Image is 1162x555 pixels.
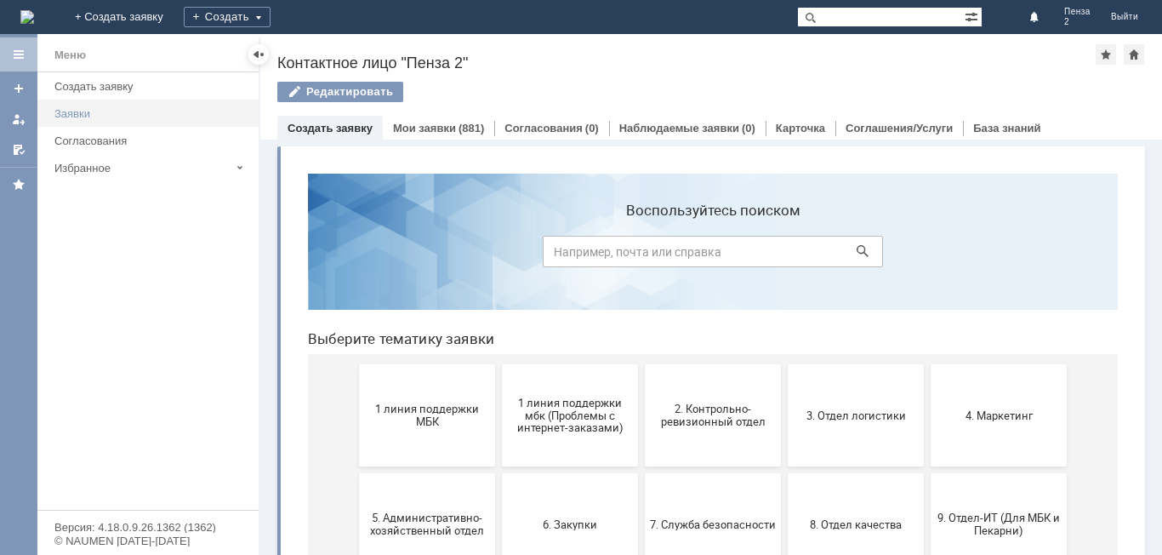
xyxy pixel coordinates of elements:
[54,45,86,66] div: Меню
[350,204,487,306] button: 2. Контрольно-ревизионный отдел
[459,122,484,134] div: (881)
[213,236,339,274] span: 1 линия поддержки мбк (Проблемы с интернет-заказами)
[493,204,629,306] button: 3. Отдел логистики
[5,136,32,163] a: Мои согласования
[636,422,772,524] button: Финансовый отдел
[965,8,982,24] span: Расширенный поиск
[65,313,201,415] button: 5. Административно-хозяйственный отдел
[5,75,32,102] a: Создать заявку
[1064,17,1091,27] span: 2
[208,204,344,306] button: 1 линия поддержки мбк (Проблемы с интернет-заказами)
[14,170,823,187] header: Выберите тематику заявки
[1124,44,1144,65] div: Сделать домашней страницей
[742,122,755,134] div: (0)
[350,313,487,415] button: 7. Служба безопасности
[641,249,767,261] span: 4. Маркетинг
[208,422,344,524] button: Отдел ИТ (1С)
[213,358,339,370] span: 6. Закупки
[20,10,34,24] a: Перейти на домашнюю страницу
[641,466,767,479] span: Финансовый отдел
[54,522,242,533] div: Версия: 4.18.0.9.26.1362 (1362)
[70,466,196,479] span: Бухгалтерия (для мбк)
[493,422,629,524] button: Отдел-ИТ (Офис)
[636,204,772,306] button: 4. Маркетинг
[619,122,739,134] a: Наблюдаемые заявки
[356,243,481,268] span: 2. Контрольно-ревизионный отдел
[846,122,953,134] a: Соглашения/Услуги
[498,249,624,261] span: 3. Отдел логистики
[277,54,1096,72] div: Контактное лицо "Пенза 2"
[65,204,201,306] button: 1 линия поддержки МБК
[1096,44,1116,65] div: Добавить в избранное
[54,107,248,120] div: Заявки
[5,106,32,133] a: Мои заявки
[48,128,255,154] a: Согласования
[248,44,269,65] div: Скрыть меню
[641,352,767,377] span: 9. Отдел-ИТ (Для МБК и Пекарни)
[213,466,339,479] span: Отдел ИТ (1С)
[776,122,825,134] a: Карточка
[1064,7,1091,17] span: Пенза
[498,358,624,370] span: 8. Отдел качества
[54,535,242,546] div: © NAUMEN [DATE]-[DATE]
[70,243,196,268] span: 1 линия поддержки МБК
[493,313,629,415] button: 8. Отдел качества
[393,122,456,134] a: Мои заявки
[54,134,248,147] div: Согласования
[65,422,201,524] button: Бухгалтерия (для мбк)
[48,100,255,127] a: Заявки
[248,42,589,59] label: Воспользуйтесь поиском
[54,162,230,175] div: Избранное
[504,122,583,134] a: Согласования
[356,461,481,486] span: Отдел-ИТ (Битрикс24 и CRM)
[248,76,589,107] input: Например, почта или справка
[350,422,487,524] button: Отдел-ИТ (Битрикс24 и CRM)
[48,73,255,100] a: Создать заявку
[973,122,1040,134] a: База знаний
[498,466,624,479] span: Отдел-ИТ (Офис)
[585,122,599,134] div: (0)
[70,352,196,377] span: 5. Административно-хозяйственный отдел
[20,10,34,24] img: logo
[54,80,248,93] div: Создать заявку
[288,122,373,134] a: Создать заявку
[184,7,271,27] div: Создать
[208,313,344,415] button: 6. Закупки
[636,313,772,415] button: 9. Отдел-ИТ (Для МБК и Пекарни)
[356,358,481,370] span: 7. Служба безопасности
